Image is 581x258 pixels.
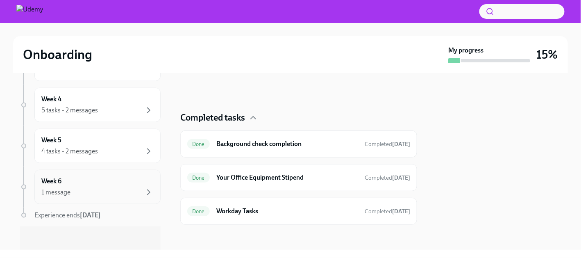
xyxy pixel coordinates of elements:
div: 5 tasks • 2 messages [41,106,98,115]
a: DoneBackground check completionCompleted[DATE] [187,137,410,151]
span: Completed [365,141,410,148]
strong: [DATE] [392,208,410,215]
span: August 14th, 2025 12:02 [365,174,410,182]
img: Udemy [16,5,43,18]
strong: [DATE] [80,211,101,219]
a: DoneWorkday TasksCompleted[DATE] [187,205,410,218]
h2: Onboarding [23,46,92,63]
strong: [DATE] [392,174,410,181]
a: Week 45 tasks • 2 messages [20,88,161,122]
span: Experience ends [34,211,101,219]
div: Completed tasks [180,112,417,124]
h6: Your Office Equipment Stipend [216,173,358,182]
h6: Week 5 [41,136,61,145]
strong: [DATE] [392,141,410,148]
h3: 15% [537,47,558,62]
span: Completed [365,208,410,215]
span: August 19th, 2025 17:19 [365,208,410,215]
div: 1 message [41,188,70,197]
h4: Completed tasks [180,112,245,124]
strong: My progress [448,46,483,55]
h6: Week 4 [41,95,61,104]
h6: Workday Tasks [216,207,358,216]
span: Done [187,208,210,215]
span: Done [187,175,210,181]
div: 4 tasks • 2 messages [41,147,98,156]
a: Week 61 message [20,170,161,204]
h6: Week 6 [41,177,61,186]
a: Week 54 tasks • 2 messages [20,129,161,163]
span: Done [187,141,210,147]
h6: Background check completion [216,139,358,148]
span: Completed [365,174,410,181]
a: DoneYour Office Equipment StipendCompleted[DATE] [187,171,410,184]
